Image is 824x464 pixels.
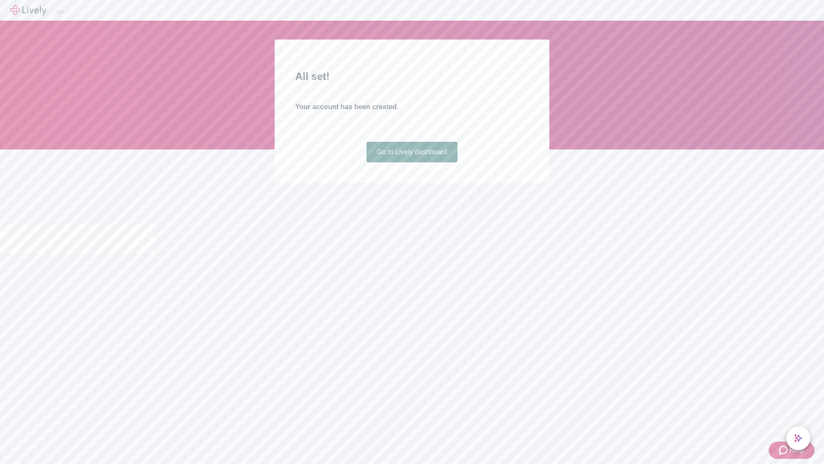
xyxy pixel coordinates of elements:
[769,442,815,459] button: Zendesk support iconHelp
[786,426,810,450] button: chat
[10,5,46,15] img: Lively
[794,434,803,443] svg: Lively AI Assistant
[295,102,529,112] h4: Your account has been created.
[295,69,529,84] h2: All set!
[779,445,789,455] svg: Zendesk support icon
[57,11,64,13] button: Log out
[789,445,804,455] span: Help
[367,142,458,162] a: Go to Lively dashboard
